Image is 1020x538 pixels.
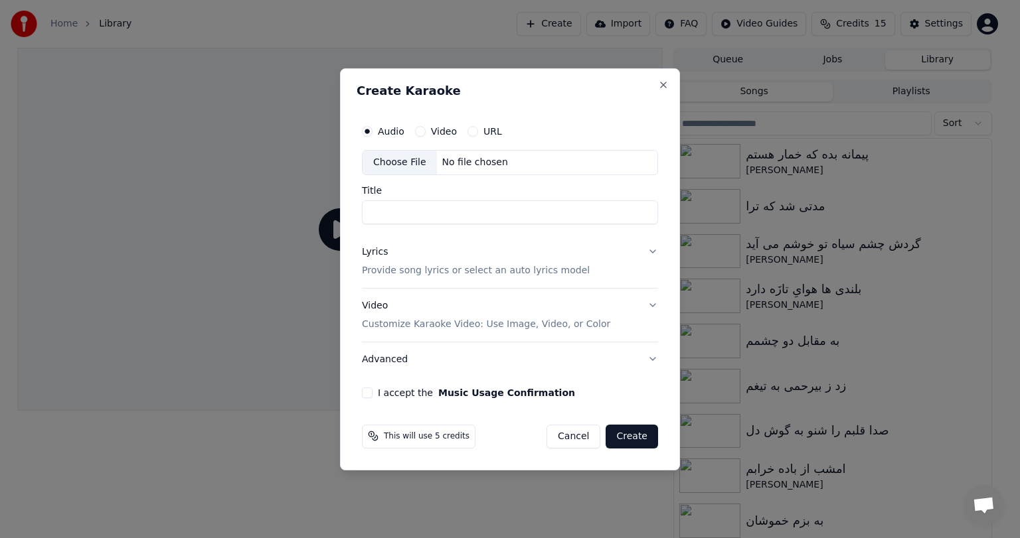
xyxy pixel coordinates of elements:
h2: Create Karaoke [357,85,663,97]
button: Cancel [547,424,600,448]
div: Choose File [363,151,437,174]
div: Video [362,299,610,331]
div: Lyrics [362,245,388,259]
label: Title [362,186,658,195]
button: LyricsProvide song lyrics or select an auto lyrics model [362,235,658,288]
div: No file chosen [437,156,513,169]
label: URL [483,127,502,136]
label: Audio [378,127,404,136]
label: I accept the [378,387,575,397]
button: VideoCustomize Karaoke Video: Use Image, Video, or Color [362,289,658,342]
button: Create [606,424,658,448]
p: Customize Karaoke Video: Use Image, Video, or Color [362,317,610,330]
button: I accept the [438,387,575,397]
span: This will use 5 credits [384,431,469,441]
p: Provide song lyrics or select an auto lyrics model [362,264,590,277]
button: Advanced [362,342,658,376]
label: Video [431,127,457,136]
